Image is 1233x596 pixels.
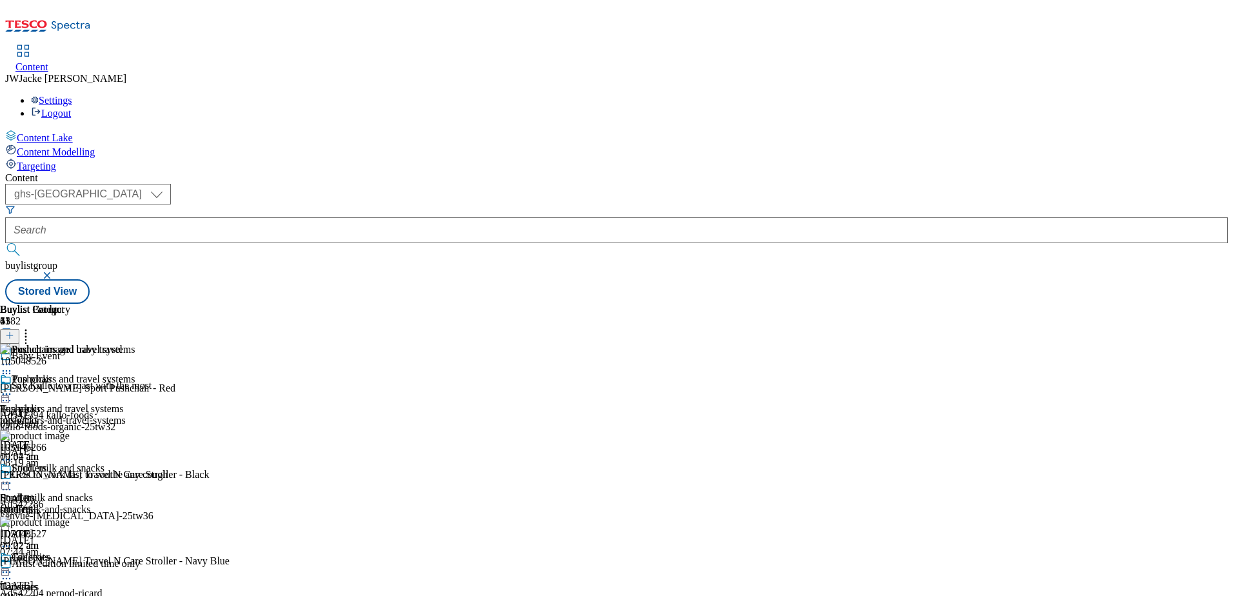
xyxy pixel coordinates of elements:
[5,260,57,271] span: buylistgroup
[17,161,56,172] span: Targeting
[15,46,48,73] a: Content
[19,73,126,84] span: Jacke [PERSON_NAME]
[31,108,71,119] a: Logout
[5,217,1228,243] input: Search
[5,279,90,304] button: Stored View
[5,130,1228,144] a: Content Lake
[5,158,1228,172] a: Targeting
[5,204,15,215] svg: Search Filters
[5,172,1228,184] div: Content
[5,73,19,84] span: JW
[31,95,72,106] a: Settings
[5,144,1228,158] a: Content Modelling
[17,132,73,143] span: Content Lake
[15,61,48,72] span: Content
[17,146,95,157] span: Content Modelling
